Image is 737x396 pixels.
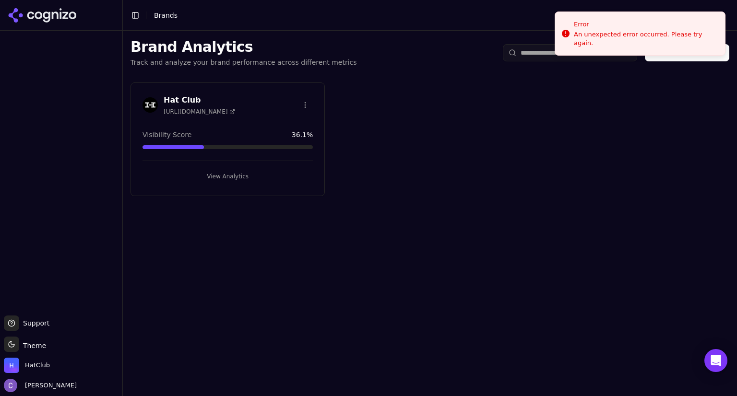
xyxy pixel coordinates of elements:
[4,358,50,373] button: Open organization switcher
[154,12,178,19] span: Brands
[4,379,17,392] img: Chris Hayes
[131,38,357,56] h1: Brand Analytics
[19,342,46,349] span: Theme
[25,361,50,370] span: HatClub
[143,169,313,184] button: View Analytics
[19,318,49,328] span: Support
[574,30,717,47] div: An unexpected error occurred. Please try again.
[143,97,158,113] img: Hat Club
[143,130,191,140] span: Visibility Score
[4,379,77,392] button: Open user button
[131,58,357,67] p: Track and analyze your brand performance across different metrics
[574,20,717,29] div: Error
[704,349,727,372] div: Open Intercom Messenger
[4,358,19,373] img: HatClub
[21,381,77,390] span: [PERSON_NAME]
[164,94,235,106] h3: Hat Club
[154,11,178,20] nav: breadcrumb
[164,108,235,116] span: [URL][DOMAIN_NAME]
[292,130,313,140] span: 36.1 %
